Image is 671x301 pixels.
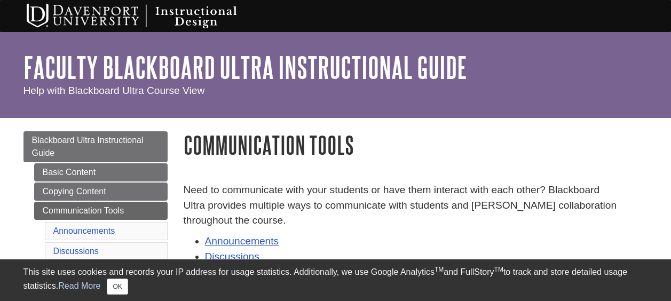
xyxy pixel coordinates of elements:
img: Davenport University Instructional Design [18,3,274,29]
a: Communication Tools [34,202,168,220]
a: Blackboard Ultra Instructional Guide [23,131,168,162]
sup: TM [435,266,444,273]
span: Blackboard Ultra Instructional Guide [32,136,144,157]
h1: Communication Tools [184,131,648,159]
a: Discussions [53,247,99,256]
a: Read More [58,281,100,290]
p: Need to communicate with your students or have them interact with each other? Blackboard Ultra pr... [184,183,648,228]
sup: TM [494,266,503,273]
div: This site uses cookies and records your IP address for usage statistics. Additionally, we use Goo... [23,266,648,295]
a: Discussions [205,251,259,262]
a: Basic Content [34,163,168,181]
a: Faculty Blackboard Ultra Instructional Guide [23,51,467,84]
a: Announcements [205,235,279,247]
span: Help with Blackboard Ultra Course View [23,85,205,96]
a: Copying Content [34,183,168,201]
button: Close [107,279,128,295]
a: Announcements [53,226,115,235]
